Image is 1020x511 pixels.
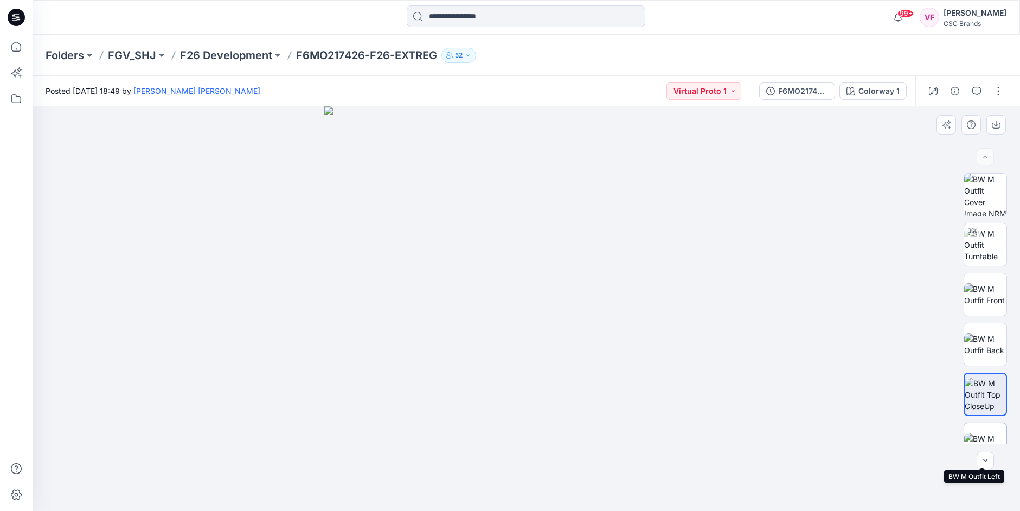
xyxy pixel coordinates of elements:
[108,48,156,63] a: FGV_SHJ
[858,85,900,97] div: Colorway 1
[441,48,476,63] button: 52
[180,48,272,63] a: F26 Development
[920,8,939,27] div: VF
[46,85,260,97] span: Posted [DATE] 18:49 by
[839,82,907,100] button: Colorway 1
[944,20,1006,28] div: CSC Brands
[897,9,914,18] span: 99+
[964,228,1006,262] img: BW M Outfit Turntable
[946,82,964,100] button: Details
[778,85,828,97] div: F6MO217426-F26-EXTREG
[759,82,835,100] button: F6MO217426-F26-EXTREG
[46,48,84,63] a: Folders
[944,7,1006,20] div: [PERSON_NAME]
[455,49,463,61] p: 52
[964,433,1006,456] img: BW M Outfit Left
[964,283,1006,306] img: BW M Outfit Front
[296,48,437,63] p: F6MO217426-F26-EXTREG
[133,86,260,95] a: [PERSON_NAME] [PERSON_NAME]
[965,378,1006,412] img: BW M Outfit Top CloseUp
[964,174,1006,216] img: BW M Outfit Cover Image NRM
[324,106,729,511] img: eyJhbGciOiJIUzI1NiIsImtpZCI6IjAiLCJzbHQiOiJzZXMiLCJ0eXAiOiJKV1QifQ.eyJkYXRhIjp7InR5cGUiOiJzdG9yYW...
[964,333,1006,356] img: BW M Outfit Back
